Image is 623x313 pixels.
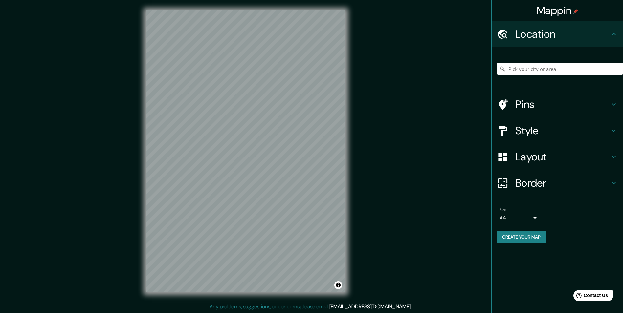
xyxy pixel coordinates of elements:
a: [EMAIL_ADDRESS][DOMAIN_NAME] [329,303,411,310]
button: Create your map [497,231,546,243]
p: Any problems, suggestions, or concerns please email . [210,303,412,311]
label: Size [500,207,506,213]
h4: Mappin [537,4,578,17]
canvas: Map [146,10,345,292]
input: Pick your city or area [497,63,623,75]
h4: Pins [515,98,610,111]
div: Layout [492,144,623,170]
div: Pins [492,91,623,117]
h4: Style [515,124,610,137]
div: A4 [500,213,539,223]
div: . [412,303,412,311]
iframe: Help widget launcher [565,287,616,306]
div: . [412,303,414,311]
div: Border [492,170,623,196]
h4: Location [515,28,610,41]
img: pin-icon.png [573,9,578,14]
div: Style [492,117,623,144]
div: Location [492,21,623,47]
h4: Border [515,177,610,190]
button: Toggle attribution [334,281,342,289]
h4: Layout [515,150,610,163]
